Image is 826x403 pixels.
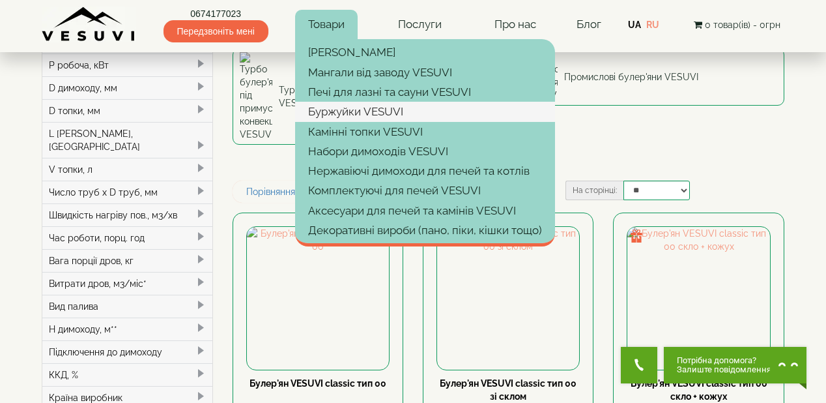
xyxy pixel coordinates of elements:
[518,48,784,106] a: Промислові булер'яни VESUVI Промислові булер'яни VESUVI
[664,347,806,383] button: Chat button
[705,20,780,30] span: 0 товар(ів) - 0грн
[690,18,784,32] button: 0 товар(ів) - 0грн
[628,20,641,30] a: UA
[481,10,549,40] a: Про нас
[295,122,555,142] a: Камінні топки VESUVI
[42,99,212,122] div: D топки, мм
[677,365,771,374] span: Залиште повідомлення
[295,42,555,62] a: [PERSON_NAME]
[42,340,212,363] div: Підключення до димоходу
[42,203,212,226] div: Швидкість нагріву пов., м3/хв
[42,249,212,272] div: Вага порції дров, кг
[295,102,555,121] a: Буржуйки VESUVI
[233,48,499,145] a: Турбо булер'яни під примусову конвекцію VESUVI Турбо булер'яни під примусову конвекцію VESUVI
[42,363,212,386] div: ККД, %
[42,158,212,181] div: V топки, л
[646,20,659,30] a: RU
[385,10,455,40] a: Послуги
[240,52,272,141] img: Турбо булер'яни під примусову конвекцію VESUVI
[42,122,212,158] div: L [PERSON_NAME], [GEOGRAPHIC_DATA]
[249,378,386,389] a: Булер'ян VESUVI classic тип 00
[565,181,623,200] label: На сторінці:
[42,226,212,249] div: Час роботи, порц. год
[295,82,555,102] a: Печі для лазні та сауни VESUVI
[631,378,767,402] a: Булер'ян VESUVI classic тип 00 скло + кожух
[295,142,555,161] a: Набори димоходів VESUVI
[247,227,389,369] img: Булер'ян VESUVI classic тип 00
[42,181,212,203] div: Число труб x D труб, мм
[630,230,643,243] img: gift
[233,181,357,203] a: Порівняння товарів (0)
[42,7,136,42] img: Завод VESUVI
[295,161,555,181] a: Нержавіючі димоходи для печей та котлів
[577,18,601,31] a: Блог
[437,227,579,369] img: Булер'ян VESUVI classic тип 00 зі склом
[42,272,212,295] div: Витрати дров, м3/міс*
[295,220,555,240] a: Декоративні вироби (пано, піки, кішки тощо)
[295,63,555,82] a: Мангали від заводу VESUVI
[627,227,769,369] img: Булер'ян VESUVI classic тип 00 скло + кожух
[164,20,268,42] span: Передзвоніть мені
[295,10,358,40] a: Товари
[440,378,577,402] a: Булер'ян VESUVI classic тип 00 зі склом
[295,201,555,220] a: Аксесуари для печей та камінів VESUVI
[42,318,212,340] div: H димоходу, м**
[621,347,657,383] button: Get Call button
[42,295,212,318] div: Вид палива
[42,53,212,76] div: P робоча, кВт
[295,181,555,200] a: Комплектуючі для печей VESUVI
[677,356,771,365] span: Потрібна допомога?
[164,7,268,20] a: 0674177023
[42,76,212,99] div: D димоходу, мм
